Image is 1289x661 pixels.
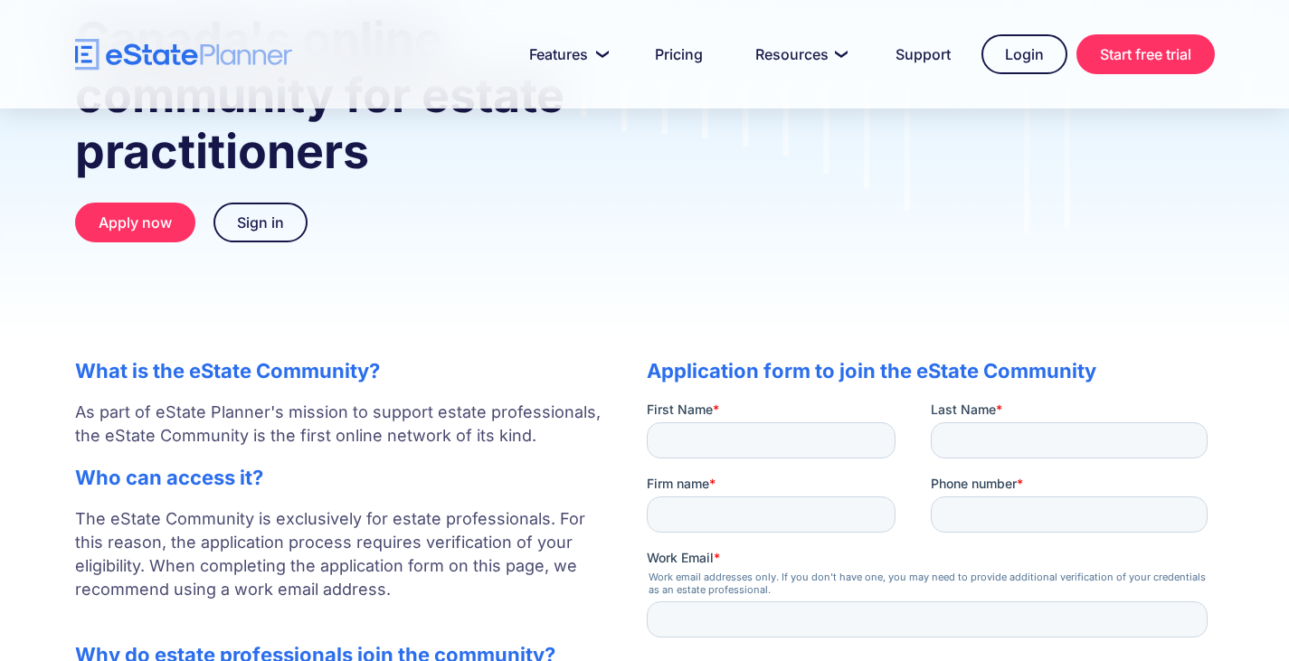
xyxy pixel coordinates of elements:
[507,36,624,72] a: Features
[75,507,611,625] p: The eState Community is exclusively for estate professionals. For this reason, the application pr...
[75,203,195,242] a: Apply now
[1076,34,1215,74] a: Start free trial
[75,401,611,448] p: As part of eState Planner's mission to support estate professionals, the eState Community is the ...
[647,359,1215,382] h2: Application form to join the eState Community
[734,36,865,72] a: Resources
[981,34,1067,74] a: Login
[75,359,611,382] h2: What is the eState Community?
[75,466,611,489] h2: Who can access it?
[633,36,725,72] a: Pricing
[75,39,292,71] a: home
[874,36,972,72] a: Support
[213,203,308,242] a: Sign in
